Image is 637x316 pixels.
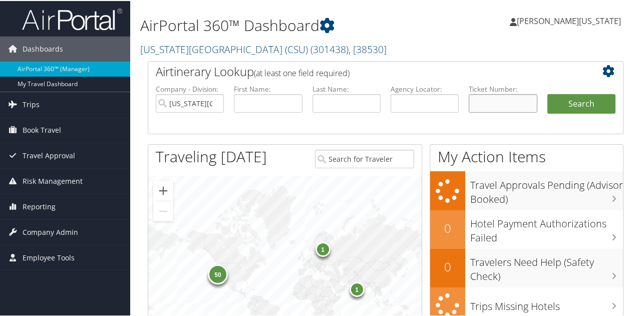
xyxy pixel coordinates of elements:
[156,83,224,93] label: Company - Division:
[156,62,576,79] h2: Airtinerary Lookup
[312,83,381,93] label: Last Name:
[350,281,365,296] div: 1
[208,263,228,283] div: 50
[510,5,631,35] a: [PERSON_NAME][US_STATE]
[469,83,537,93] label: Ticket Number:
[23,219,78,244] span: Company Admin
[430,170,623,209] a: Travel Approvals Pending (Advisor Booked)
[430,145,623,166] h1: My Action Items
[23,193,56,218] span: Reporting
[254,67,350,78] span: (at least one field required)
[547,93,615,113] button: Search
[310,42,349,55] span: ( 301438 )
[391,83,459,93] label: Agency Locator:
[140,14,467,35] h1: AirPortal 360™ Dashboard
[234,83,302,93] label: First Name:
[23,168,83,193] span: Risk Management
[23,91,40,116] span: Trips
[23,142,75,167] span: Travel Approval
[349,42,387,55] span: , [ 38530 ]
[430,219,465,236] h2: 0
[156,145,267,166] h1: Traveling [DATE]
[315,149,414,167] input: Search for Traveler
[470,211,623,244] h3: Hotel Payment Authorizations Failed
[153,180,173,200] button: Zoom in
[470,172,623,205] h3: Travel Approvals Pending (Advisor Booked)
[22,7,122,30] img: airportal-logo.png
[23,244,75,269] span: Employee Tools
[140,42,387,55] a: [US_STATE][GEOGRAPHIC_DATA] (CSU)
[430,257,465,274] h2: 0
[315,240,330,255] div: 1
[153,200,173,220] button: Zoom out
[470,293,623,312] h3: Trips Missing Hotels
[470,249,623,282] h3: Travelers Need Help (Safety Check)
[23,117,61,142] span: Book Travel
[430,209,623,248] a: 0Hotel Payment Authorizations Failed
[517,15,621,26] span: [PERSON_NAME][US_STATE]
[430,248,623,286] a: 0Travelers Need Help (Safety Check)
[23,36,63,61] span: Dashboards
